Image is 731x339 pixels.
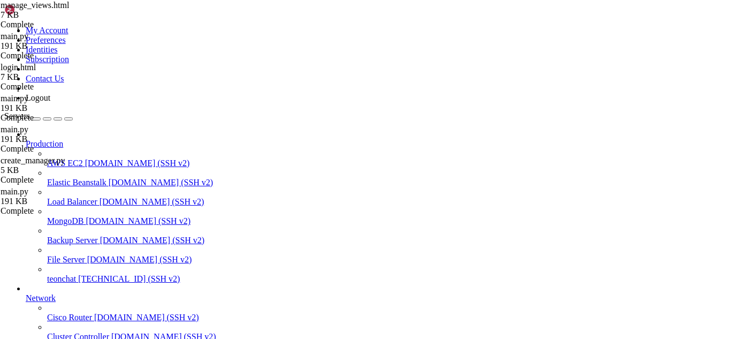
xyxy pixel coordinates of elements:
div: Complete [1,51,108,61]
div: 191 KB [1,197,108,206]
div: 5 KB [1,165,108,175]
span: main.py [1,125,108,144]
div: Complete [1,113,108,123]
span: main.py [1,32,28,41]
span: main.py [1,94,108,113]
div: 7 KB [1,72,108,82]
div: Complete [1,20,108,29]
div: Complete [1,206,108,216]
span: main.py [1,94,28,103]
div: Complete [1,144,108,154]
span: main.py [1,187,28,196]
span: manage_views.html [1,1,108,20]
span: create_manager.py [1,156,65,165]
div: 191 KB [1,103,108,113]
span: login.html [1,63,108,82]
span: main.py [1,125,28,134]
span: login.html [1,63,36,72]
span: main.py [1,187,108,206]
div: 7 KB [1,10,108,20]
span: manage_views.html [1,1,69,10]
div: Complete [1,175,108,185]
span: main.py [1,32,108,51]
div: 191 KB [1,134,108,144]
div: 191 KB [1,41,108,51]
div: Complete [1,82,108,92]
span: create_manager.py [1,156,108,175]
